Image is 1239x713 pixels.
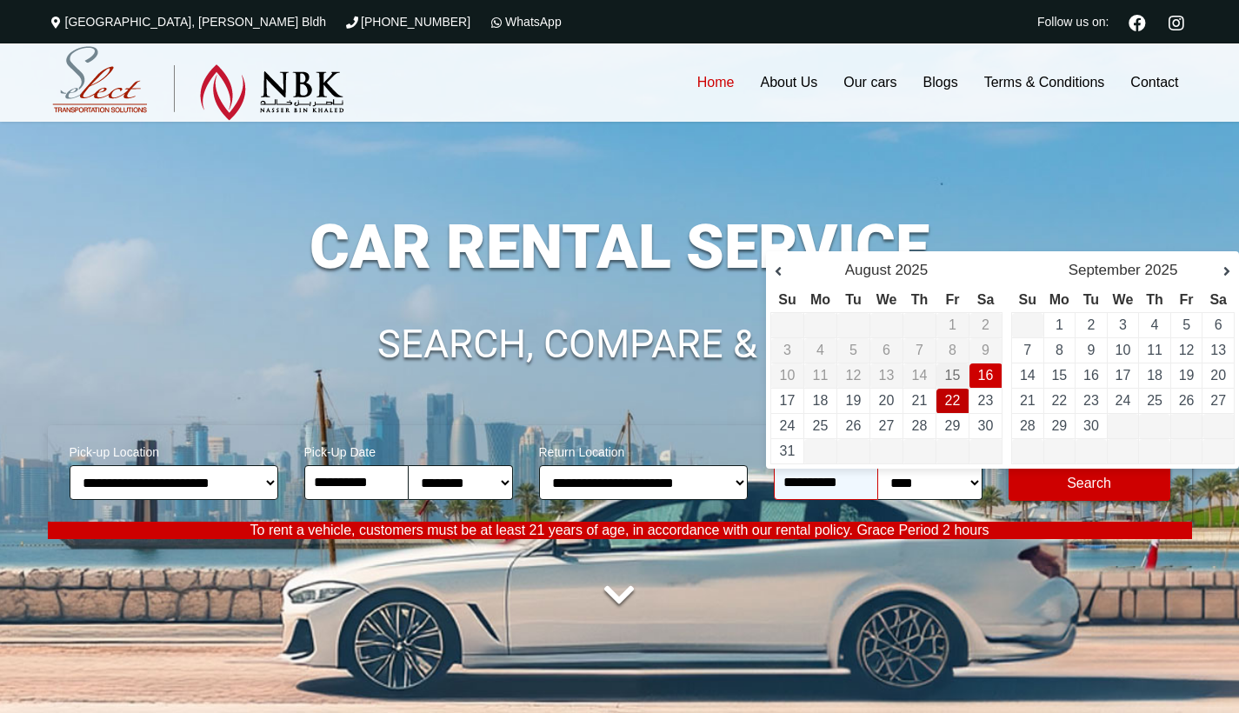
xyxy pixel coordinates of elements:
[1083,368,1099,383] a: 16
[982,343,989,357] span: 9
[946,292,960,307] span: Friday
[1020,368,1036,383] a: 14
[1056,343,1063,357] a: 8
[1151,317,1159,332] a: 4
[1083,393,1099,408] a: 23
[895,262,928,278] span: 2025
[1020,418,1036,433] a: 28
[48,324,1192,364] h1: SEARCH, COMPARE & SAVE
[343,15,470,29] a: [PHONE_NUMBER]
[1122,12,1153,31] a: Facebook
[846,393,862,408] a: 19
[1215,317,1222,332] a: 6
[304,434,513,465] span: Pick-Up Date
[830,43,909,122] a: Our cars
[780,368,796,383] span: 10
[816,343,824,357] span: 4
[1023,343,1031,357] a: 7
[1179,343,1195,357] a: 12
[813,418,829,433] a: 25
[783,343,791,357] span: 3
[1182,317,1190,332] a: 5
[949,343,956,357] span: 8
[813,393,829,408] a: 18
[876,292,897,307] span: Wednesday
[982,317,989,332] span: 2
[910,43,971,122] a: Blogs
[1113,292,1134,307] span: Wednesday
[747,43,830,122] a: About Us
[912,368,928,383] span: 14
[1009,466,1170,501] button: Modify Search
[949,317,956,332] span: 1
[978,393,994,408] a: 23
[845,292,861,307] span: Tuesday
[1204,263,1230,281] a: Next
[1020,393,1036,408] a: 21
[1147,343,1162,357] a: 11
[1049,292,1069,307] span: Monday
[945,418,961,433] a: 29
[945,393,961,408] a: 22
[1117,43,1191,122] a: Contact
[1210,343,1226,357] a: 13
[1116,343,1131,357] a: 10
[1083,418,1099,433] a: 30
[846,418,862,433] a: 26
[48,217,1192,277] h1: CAR RENTAL SERVICE
[48,522,1192,539] p: To rent a vehicle, customers must be at least 21 years of age, in accordance with our rental poli...
[1162,12,1192,31] a: Instagram
[971,43,1118,122] a: Terms & Conditions
[911,292,929,307] span: Thursday
[912,418,928,433] a: 28
[1145,262,1178,278] span: 2025
[1051,368,1067,383] a: 15
[978,368,994,383] a: 16
[912,393,928,408] a: 21
[1146,292,1163,307] span: Thursday
[539,434,748,465] span: Return Location
[1087,343,1095,357] a: 9
[1209,292,1227,307] span: Saturday
[684,43,748,122] a: Home
[936,363,969,389] td: Pick-Up Date
[1019,292,1036,307] span: Sunday
[883,343,890,357] span: 6
[1116,368,1131,383] a: 17
[945,368,961,383] span: 15
[1180,292,1194,307] span: Friday
[810,292,830,307] span: Monday
[846,368,862,383] span: 12
[1119,317,1127,332] a: 3
[1179,393,1195,408] a: 26
[1087,317,1095,332] a: 2
[1051,393,1067,408] a: 22
[775,263,801,281] a: Prev
[1210,368,1226,383] a: 20
[488,15,562,29] a: WhatsApp
[1116,393,1131,408] a: 24
[977,292,995,307] span: Saturday
[1056,317,1063,332] a: 1
[879,393,895,408] a: 20
[1179,368,1195,383] a: 19
[879,418,895,433] a: 27
[1147,368,1162,383] a: 18
[845,262,891,278] span: August
[52,46,344,121] img: Select Rent a Car
[916,343,923,357] span: 7
[780,418,796,433] a: 24
[70,434,278,465] span: Pick-up Location
[879,368,895,383] span: 13
[978,418,994,433] a: 30
[1210,393,1226,408] a: 27
[1069,262,1141,278] span: September
[1147,393,1162,408] a: 25
[849,343,857,357] span: 5
[1051,418,1067,433] a: 29
[780,393,796,408] a: 17
[778,292,796,307] span: Sunday
[813,368,829,383] span: 11
[1083,292,1099,307] span: Tuesday
[780,443,796,458] a: 31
